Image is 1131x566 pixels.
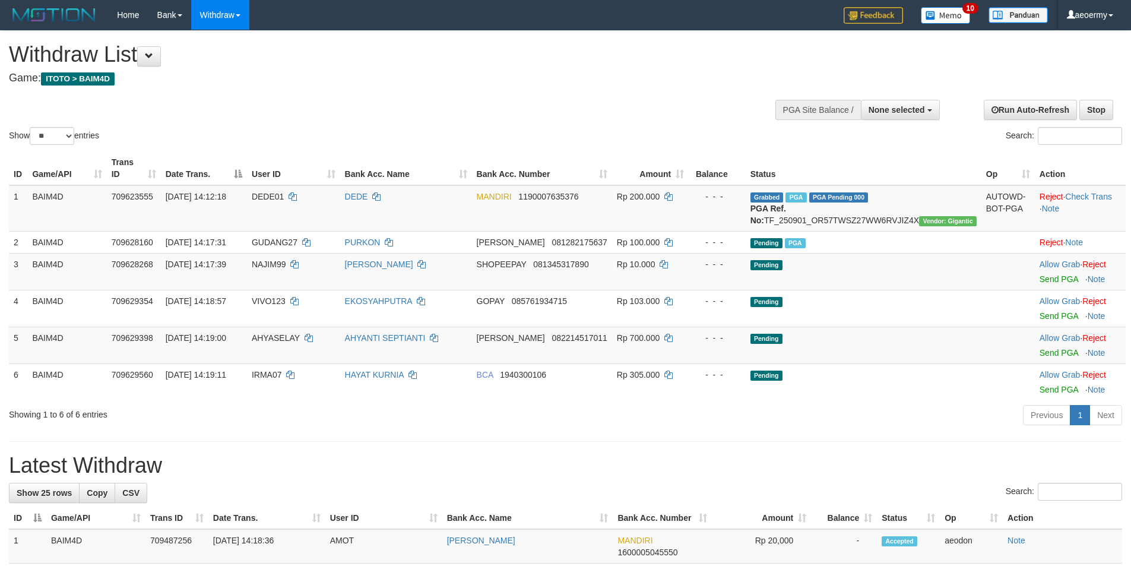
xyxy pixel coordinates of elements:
select: Showentries [30,127,74,145]
span: NAJIM99 [252,260,286,269]
span: Accepted [882,536,917,546]
th: User ID: activate to sort column ascending [247,151,340,185]
a: Previous [1023,405,1070,425]
span: · [1040,333,1082,343]
a: PURKON [345,238,381,247]
a: Reject [1082,296,1106,306]
th: Op: activate to sort column ascending [940,507,1003,529]
label: Show entries [9,127,99,145]
span: Rp 305.000 [617,370,660,380]
td: 2 [9,231,27,253]
td: TF_250901_OR57TWSZ27WW6RVJIZ4X [746,185,981,232]
span: AHYASELAY [252,333,300,343]
a: Note [1008,536,1025,545]
span: ITOTO > BAIM4D [41,72,115,86]
span: · [1040,370,1082,380]
span: 709629354 [112,296,153,306]
a: Note [1088,348,1105,358]
th: Bank Acc. Name: activate to sort column ascending [442,507,613,529]
a: Reject [1040,192,1063,201]
th: Amount: activate to sort column ascending [712,507,811,529]
span: None selected [869,105,925,115]
a: Send PGA [1040,274,1078,284]
div: - - - [693,191,740,203]
td: AMOT [325,529,442,564]
a: Send PGA [1040,385,1078,394]
th: Bank Acc. Name: activate to sort column ascending [340,151,472,185]
a: DEDE [345,192,368,201]
span: Grabbed [750,192,784,203]
input: Search: [1038,483,1122,501]
td: 709487256 [145,529,208,564]
td: 6 [9,363,27,400]
h4: Game: [9,72,742,84]
span: BCA [477,370,493,380]
a: CSV [115,483,147,503]
a: Allow Grab [1040,260,1080,269]
th: Bank Acc. Number: activate to sort column ascending [472,151,612,185]
span: Copy 082214517011 to clipboard [552,333,607,343]
td: 1 [9,529,46,564]
a: [PERSON_NAME] [345,260,413,269]
div: - - - [693,295,740,307]
span: GUDANG27 [252,238,297,247]
a: 1 [1070,405,1090,425]
td: · [1035,231,1126,253]
span: Rp 103.000 [617,296,660,306]
th: ID: activate to sort column descending [9,507,46,529]
a: Show 25 rows [9,483,80,503]
span: Marked by aeosilvana [785,238,806,248]
span: Pending [750,260,782,270]
td: 5 [9,327,27,363]
span: 709628268 [112,260,153,269]
span: Copy 1600005045550 to clipboard [617,548,677,557]
div: PGA Site Balance / [775,100,861,120]
span: [PERSON_NAME] [477,238,545,247]
img: Button%20Memo.svg [921,7,971,24]
span: Rp 10.000 [617,260,655,269]
b: PGA Ref. No: [750,204,786,225]
input: Search: [1038,127,1122,145]
a: Next [1089,405,1122,425]
span: Pending [750,238,782,248]
span: [DATE] 14:17:31 [166,238,226,247]
span: Copy 085761934715 to clipboard [512,296,567,306]
a: Stop [1079,100,1113,120]
img: MOTION_logo.png [9,6,99,24]
th: User ID: activate to sort column ascending [325,507,442,529]
th: ID [9,151,27,185]
a: Note [1042,204,1060,213]
th: Trans ID: activate to sort column ascending [107,151,161,185]
button: None selected [861,100,940,120]
th: Balance: activate to sort column ascending [811,507,877,529]
span: Pending [750,371,782,381]
div: - - - [693,236,740,248]
span: Copy [87,488,107,498]
div: - - - [693,258,740,270]
td: · [1035,327,1126,363]
a: Allow Grab [1040,333,1080,343]
td: · [1035,253,1126,290]
span: Copy 1190007635376 to clipboard [518,192,578,201]
th: Status: activate to sort column ascending [877,507,940,529]
td: AUTOWD-BOT-PGA [981,185,1035,232]
td: BAIM4D [46,529,145,564]
td: · [1035,290,1126,327]
span: Marked by aeojacksen [785,192,806,203]
td: 3 [9,253,27,290]
th: Bank Acc. Number: activate to sort column ascending [613,507,712,529]
span: Copy 081282175637 to clipboard [552,238,607,247]
th: Trans ID: activate to sort column ascending [145,507,208,529]
a: Send PGA [1040,348,1078,358]
td: BAIM4D [27,327,106,363]
td: · · [1035,185,1126,232]
td: · [1035,363,1126,400]
td: BAIM4D [27,290,106,327]
span: Rp 200.000 [617,192,660,201]
th: Op: activate to sort column ascending [981,151,1035,185]
a: Note [1088,385,1105,394]
a: Note [1065,238,1083,247]
span: [DATE] 14:18:57 [166,296,226,306]
span: IRMA07 [252,370,282,380]
span: Pending [750,334,782,344]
